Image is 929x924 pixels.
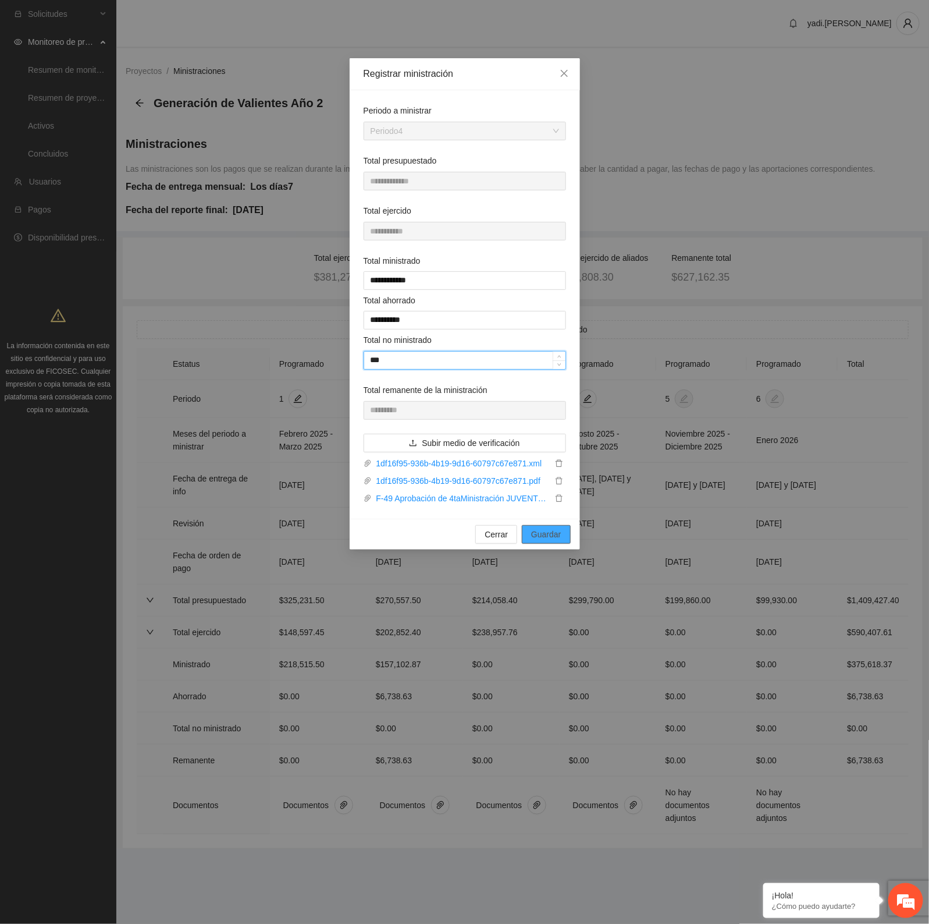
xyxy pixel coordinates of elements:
label: Total remanente de la ministración [364,384,487,396]
button: Close [549,58,580,90]
button: delete [552,475,566,487]
span: Decrease Value [553,360,565,369]
input: Total no ministrado [364,352,565,369]
span: paper-clip [364,459,372,468]
label: Total presupuestado [364,154,437,167]
span: close [560,69,569,78]
span: Total ministrado [364,254,566,267]
span: paper-clip [364,477,372,485]
a: 1df16f95-936b-4b19-9d16-60797c67e871.xml [372,457,552,470]
button: delete [552,492,566,505]
input: Total ahorrado [364,311,565,329]
span: delete [553,477,565,485]
div: Chatee con nosotros ahora [60,59,195,75]
div: Registrar ministración [364,68,566,80]
span: Cerrar [485,528,508,541]
span: upload [409,439,417,448]
div: Minimizar ventana de chat en vivo [191,6,219,34]
label: Total ejercido [364,204,412,217]
span: down [556,362,563,369]
input: Total ministrado [364,272,565,289]
span: Estamos en línea. [67,155,161,273]
textarea: Escriba su mensaje y pulse “Intro” [6,318,222,359]
p: ¿Cómo puedo ayudarte? [772,902,871,911]
span: Total ahorrado [364,294,566,307]
button: Cerrar [475,525,517,544]
button: Guardar [522,525,570,544]
span: delete [553,494,565,502]
span: uploadSubir medio de verificación [364,438,566,448]
div: ¡Hola! [772,891,871,900]
span: delete [553,459,565,468]
span: Guardar [531,528,561,541]
a: 1df16f95-936b-4b19-9d16-60797c67e871.pdf [372,475,552,487]
button: uploadSubir medio de verificación [364,434,566,452]
span: Periodo 4 [371,122,559,140]
span: paper-clip [364,494,372,502]
label: Periodo a ministrar [364,104,432,117]
button: delete [552,457,566,470]
span: up [556,353,563,360]
a: F-49 Aprobación de 4taMinistración JUVENTUS.pdf [372,492,552,505]
span: Subir medio de verificación [422,437,519,449]
span: Increase Value [553,352,565,360]
label: Total no ministrado [364,334,432,346]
